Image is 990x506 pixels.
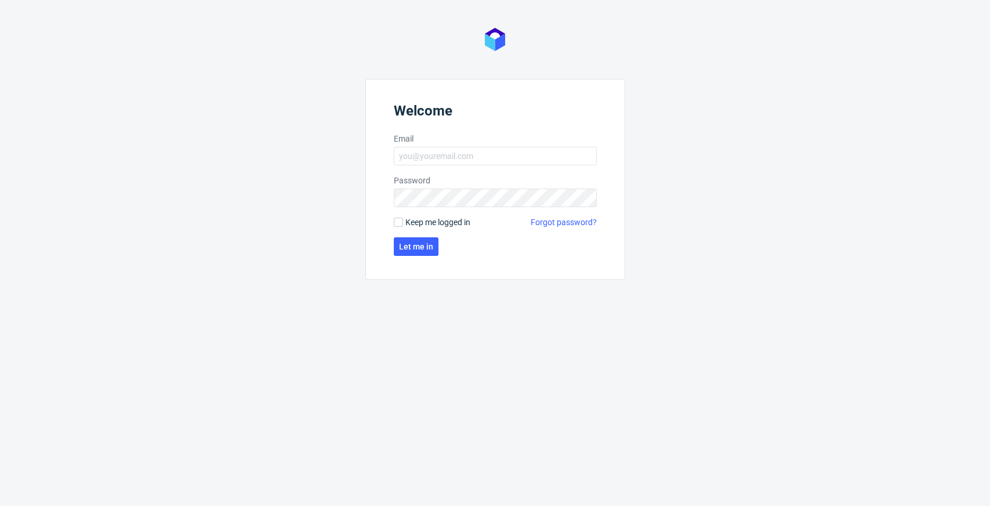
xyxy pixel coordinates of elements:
[394,147,597,165] input: you@youremail.com
[394,103,597,124] header: Welcome
[399,243,433,251] span: Let me in
[394,175,597,186] label: Password
[394,237,438,256] button: Let me in
[394,133,597,144] label: Email
[531,216,597,228] a: Forgot password?
[405,216,470,228] span: Keep me logged in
